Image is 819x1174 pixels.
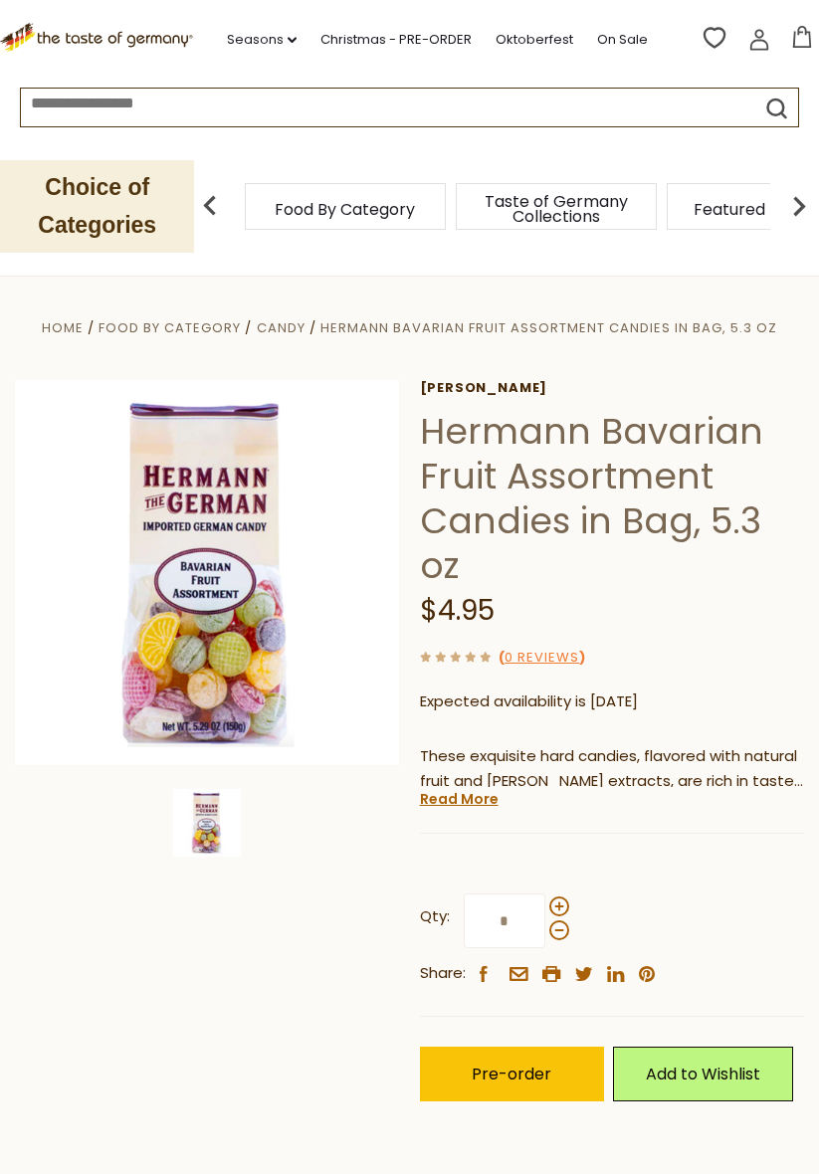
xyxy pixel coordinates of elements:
a: Add to Wishlist [613,1047,792,1101]
input: Qty: [464,893,545,948]
h1: Hermann Bavarian Fruit Assortment Candies in Bag, 5.3 oz [420,409,804,588]
p: These exquisite hard candies, flavored with natural fruit and [PERSON_NAME] extracts, are rich in... [420,744,804,794]
span: $4.95 [420,591,495,630]
button: Pre-order [420,1047,604,1101]
a: Home [42,318,84,337]
a: Food By Category [99,318,241,337]
a: Food By Category [275,202,415,217]
a: Candy [257,318,306,337]
a: On Sale [597,29,648,51]
a: Seasons [227,29,297,51]
img: previous arrow [190,186,230,226]
p: Expected availability is [DATE] [420,689,804,714]
img: Hermann Bavarian Fruit Assortment Hard Candies [173,789,241,857]
span: ( ) [499,648,585,667]
a: Hermann Bavarian Fruit Assortment Candies in Bag, 5.3 oz [320,318,777,337]
strong: Qty: [420,904,450,929]
a: Oktoberfest [496,29,573,51]
a: [PERSON_NAME] [420,380,804,396]
a: Christmas - PRE-ORDER [320,29,472,51]
a: Taste of Germany Collections [477,194,636,224]
img: Hermann Bavarian Fruit Assortment Hard Candies [15,380,400,765]
img: next arrow [779,186,819,226]
span: Pre-order [472,1063,551,1085]
a: Read More [420,789,499,809]
span: Share: [420,961,466,986]
a: 0 Reviews [505,648,579,669]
